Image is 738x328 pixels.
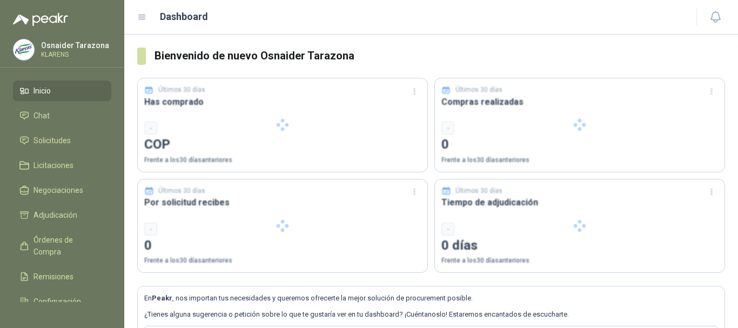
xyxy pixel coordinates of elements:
p: ¿Tienes alguna sugerencia o petición sobre lo que te gustaría ver en tu dashboard? ¡Cuéntanoslo! ... [144,309,718,320]
p: Osnaider Tarazona [41,42,109,49]
a: Chat [13,105,111,126]
span: Solicitudes [33,135,71,146]
p: KLARENS [41,51,109,58]
span: Inicio [33,85,51,97]
a: Licitaciones [13,155,111,176]
a: Negociaciones [13,180,111,200]
span: Configuración [33,296,81,307]
a: Configuración [13,291,111,312]
h3: Bienvenido de nuevo Osnaider Tarazona [155,48,725,64]
span: Licitaciones [33,159,73,171]
b: Peakr [152,294,172,302]
a: Remisiones [13,266,111,287]
a: Adjudicación [13,205,111,225]
span: Negociaciones [33,184,83,196]
span: Órdenes de Compra [33,234,101,258]
span: Chat [33,110,50,122]
span: Remisiones [33,271,73,283]
span: Adjudicación [33,209,77,221]
a: Órdenes de Compra [13,230,111,262]
img: Company Logo [14,39,34,60]
a: Solicitudes [13,130,111,151]
p: En , nos importan tus necesidades y queremos ofrecerte la mejor solución de procurement posible. [144,293,718,304]
a: Inicio [13,81,111,101]
h1: Dashboard [160,9,208,24]
img: Logo peakr [13,13,68,26]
